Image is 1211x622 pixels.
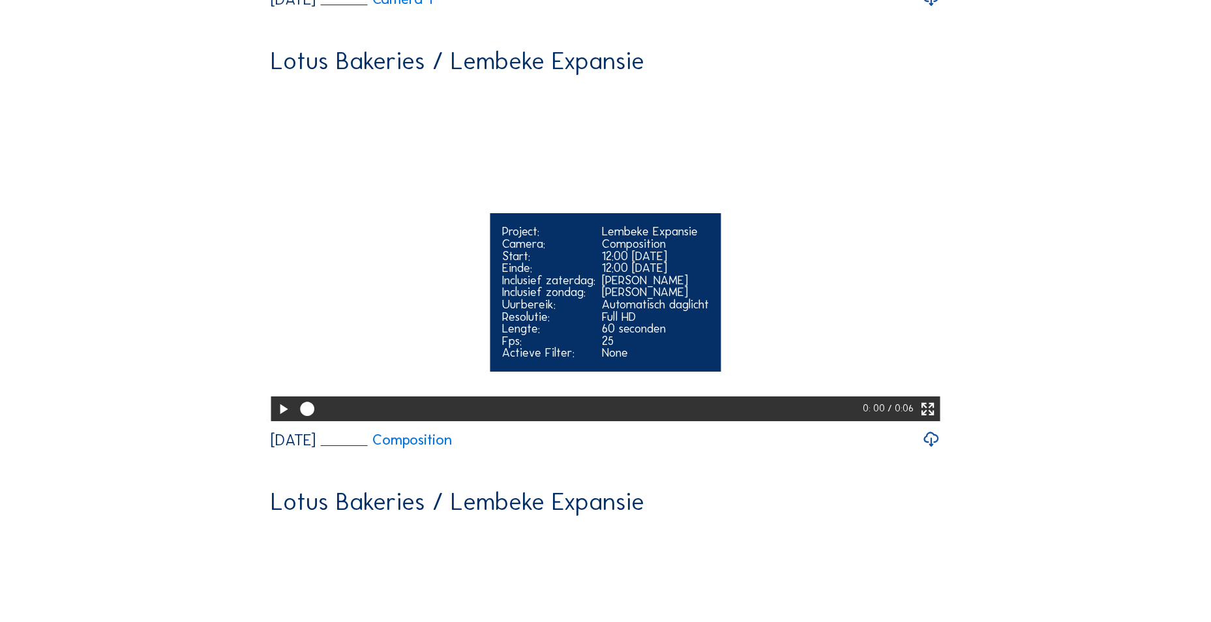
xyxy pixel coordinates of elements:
div: Project: [502,226,595,238]
div: 12:00 [DATE] [602,250,709,263]
div: [PERSON_NAME] [602,274,709,287]
div: 60 seconden [602,323,709,335]
div: Camera: [502,238,595,250]
div: Fps: [502,335,595,348]
div: 0: 00 [863,396,888,421]
div: / 0:06 [888,396,914,421]
div: Start: [502,250,595,263]
div: Uurbereik: [502,299,595,311]
div: [PERSON_NAME] [602,286,709,299]
div: Full HD [602,311,709,323]
div: Actieve Filter: [502,347,595,359]
div: Lotus Bakeries / Lembeke Expansie [271,49,644,73]
div: Lengte: [502,323,595,335]
div: Einde: [502,262,595,274]
div: Composition [602,238,709,250]
a: Composition [320,433,452,447]
div: Lembeke Expansie [602,226,709,238]
div: 25 [602,335,709,348]
div: Inclusief zaterdag: [502,274,595,287]
div: Lotus Bakeries / Lembeke Expansie [271,490,644,514]
div: None [602,347,709,359]
video: Your browser does not support the video tag. [271,84,940,419]
div: Resolutie: [502,311,595,323]
div: [DATE] [271,432,316,448]
div: 12:00 [DATE] [602,262,709,274]
div: Automatisch daglicht [602,299,709,311]
div: Inclusief zondag: [502,286,595,299]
